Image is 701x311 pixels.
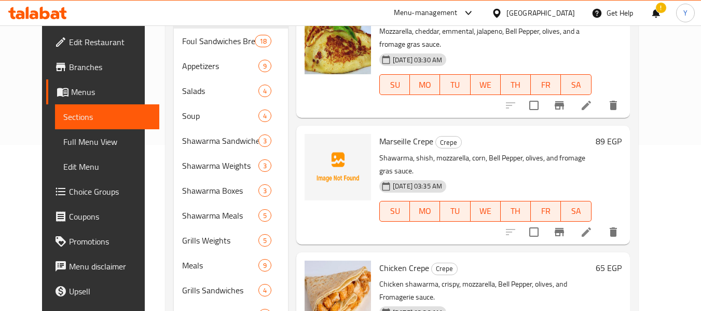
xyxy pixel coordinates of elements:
span: Shawarma Weights [182,159,258,172]
div: items [255,35,271,47]
span: 3 [259,136,271,146]
span: FR [535,204,557,219]
span: 4 [259,286,271,295]
span: Choice Groups [69,185,151,198]
a: Upsell [46,279,159,304]
span: 3 [259,186,271,196]
div: Menu-management [394,7,458,19]
span: TU [444,204,466,219]
span: SU [384,77,406,92]
span: 18 [255,36,271,46]
span: Upsell [69,285,151,298]
span: MO [414,204,436,219]
p: Shawarma, shish, mozzarella, corn, Bell Pepper, olives, and fromage gras sauce. [379,152,592,178]
p: Chicken shawarma, crispy, mozzarella, Bell Pepper, olives, and Fromagerie sauce. [379,278,592,304]
img: Crepe 3 Fromage [305,8,371,74]
a: Coupons [46,204,159,229]
span: 4 [259,111,271,121]
button: WE [471,201,501,222]
span: Soup [182,110,258,122]
span: 5 [259,236,271,246]
div: items [258,134,271,147]
span: Edit Restaurant [69,36,151,48]
span: Salads [182,85,258,97]
a: Edit menu item [580,226,593,238]
span: Branches [69,61,151,73]
a: Edit Restaurant [46,30,159,55]
span: Marseille Crepe [379,133,433,149]
button: MO [410,74,440,95]
img: Marseille Crepe [305,134,371,200]
span: 9 [259,61,271,71]
span: Shawarma Sandwiches [182,134,258,147]
span: Shawarma Boxes [182,184,258,197]
span: [DATE] 03:35 AM [389,181,446,191]
a: Edit Menu [55,154,159,179]
span: MO [414,77,436,92]
button: SA [561,201,591,222]
span: TU [444,77,466,92]
span: Grills Sandwiches [182,284,258,296]
div: Grills Sandwiches4 [174,278,288,303]
div: items [258,60,271,72]
span: Select to update [523,221,545,243]
button: TH [501,74,531,95]
button: SU [379,201,410,222]
div: Shawarma Boxes3 [174,178,288,203]
span: TH [505,204,527,219]
span: SA [565,77,587,92]
button: MO [410,201,440,222]
span: Crepe [436,137,461,148]
button: delete [601,220,626,245]
div: Meals9 [174,253,288,278]
span: Sections [63,111,151,123]
span: Coupons [69,210,151,223]
span: Appetizers [182,60,258,72]
span: 4 [259,86,271,96]
button: Branch-specific-item [547,220,572,245]
span: WE [475,77,497,92]
a: Branches [46,55,159,79]
a: Promotions [46,229,159,254]
span: Meals [182,259,258,272]
a: Menu disclaimer [46,254,159,279]
div: [GEOGRAPHIC_DATA] [506,7,575,19]
h6: 65 EGP [596,261,622,275]
div: items [258,284,271,296]
span: 9 [259,261,271,271]
div: Foul Sandwiches Breakfast18 [174,29,288,53]
span: Grills Weights [182,234,258,247]
div: Shawarma Meals [182,209,258,222]
a: Menus [46,79,159,104]
div: items [258,85,271,97]
h6: 89 EGP [596,134,622,148]
span: WE [475,204,497,219]
div: items [258,234,271,247]
span: Promotions [69,235,151,248]
span: SA [565,204,587,219]
a: Choice Groups [46,179,159,204]
button: Branch-specific-item [547,93,572,118]
div: items [258,110,271,122]
button: TU [440,201,470,222]
span: Chicken Crepe [379,260,429,276]
span: TH [505,77,527,92]
button: FR [531,74,561,95]
span: Foul Sandwiches Breakfast [182,35,254,47]
div: Crepe [435,136,462,148]
div: Shawarma Weights3 [174,153,288,178]
button: FR [531,201,561,222]
div: Salads4 [174,78,288,103]
a: Edit menu item [580,99,593,112]
div: Grills Weights5 [174,228,288,253]
span: Menu disclaimer [69,260,151,273]
button: WE [471,74,501,95]
span: Select to update [523,94,545,116]
span: FR [535,77,557,92]
div: Soup4 [174,103,288,128]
